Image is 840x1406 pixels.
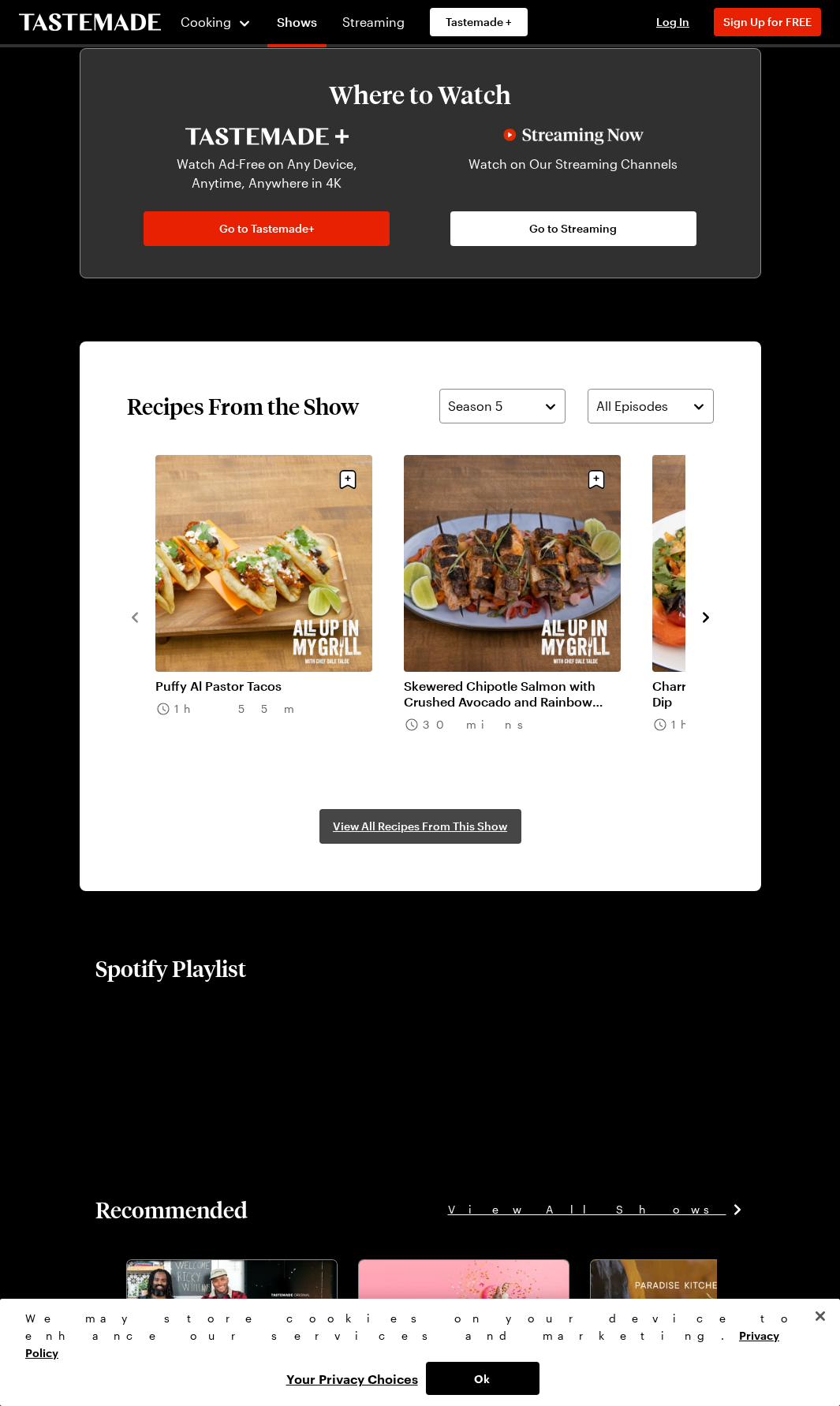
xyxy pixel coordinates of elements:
span: View All Shows [448,1201,726,1218]
img: Ricky Williams: Game Day Munchies [127,1260,337,1378]
a: Puffy Al Pastor Tacos [155,678,372,694]
a: To Tastemade Home Page [19,13,161,32]
button: Season 5 [439,389,566,423]
p: Watch Ad-Free on Any Device, Anytime, Anywhere in 4K [153,155,380,192]
button: Sign Up for FREE [714,8,821,36]
span: Tastemade + [446,14,512,30]
span: Cooking [181,14,231,29]
button: Your Privacy Choices [278,1362,426,1395]
div: Privacy [25,1310,801,1395]
div: 1 / 21 [155,455,404,778]
button: Save recipe [333,464,363,494]
button: All Episodes [588,389,714,423]
h2: Recommended [95,1195,248,1224]
h2: Recipes From the Show [127,392,359,420]
button: Cooking [180,3,252,41]
span: Sign Up for FREE [723,15,812,28]
span: Season 5 [448,397,502,416]
button: Ok [426,1362,539,1395]
button: Save recipe [581,464,611,494]
h3: Where to Watch [128,80,713,109]
div: We may store cookies on your device to enhance our services and marketing. [25,1310,801,1362]
img: Baking it Easy [359,1260,569,1378]
a: Skewered Chipotle Salmon with Crushed Avocado and Rainbow Carrot Escabeche [404,678,621,710]
a: Go to Tastemade+ [144,211,390,246]
button: Close [803,1299,838,1333]
a: View All Shows [448,1201,745,1218]
img: Tastemade+ [185,128,349,145]
button: navigate to previous item [127,606,143,625]
img: Paradise Kitchen: Bali [591,1260,801,1378]
img: Streaming [503,128,644,145]
p: Watch on Our Streaming Channels [460,155,687,192]
a: Shows [267,3,327,47]
button: navigate to next item [698,606,714,625]
h2: Spotify Playlist [95,954,246,983]
span: Go to Streaming [529,221,617,237]
span: All Episodes [596,397,668,416]
div: 2 / 21 [404,455,652,778]
span: View All Recipes From This Show [333,819,507,834]
a: Tastemade + [430,8,528,36]
iframe: Spotify Playlist [95,1014,745,1192]
span: Go to Tastemade+ [219,221,315,237]
a: View All Recipes From This Show [319,809,521,844]
span: Log In [656,15,689,28]
a: Go to Streaming [450,211,696,246]
button: Log In [641,14,704,30]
